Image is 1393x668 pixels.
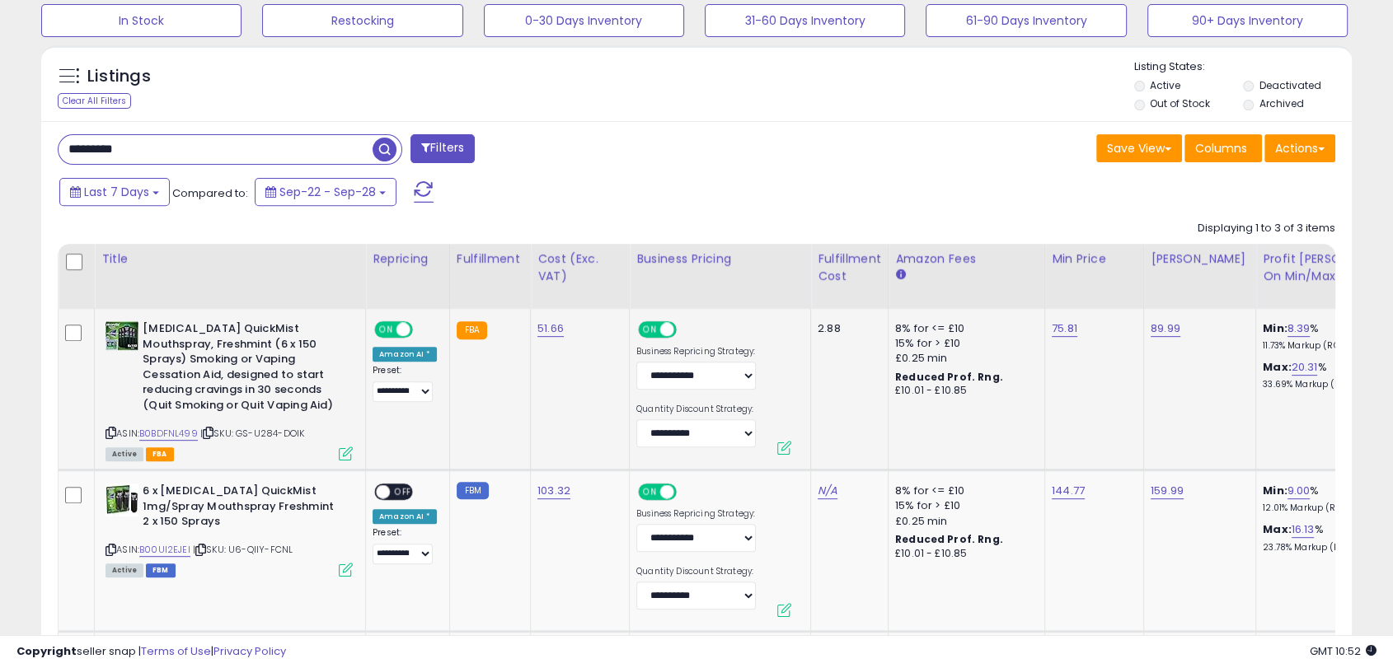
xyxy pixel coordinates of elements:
[172,185,248,201] span: Compared to:
[193,543,293,556] span: | SKU: U6-QIIY-FCNL
[143,483,343,534] b: 6 x [MEDICAL_DATA] QuickMist 1mg/Spray Mouthspray Freshmint 2 x 150 Sprays
[895,321,1032,336] div: 8% for <= £10
[636,508,756,520] label: Business Repricing Strategy:
[926,4,1126,37] button: 61-90 Days Inventory
[636,404,756,415] label: Quantity Discount Strategy:
[1292,359,1318,376] a: 20.31
[106,483,138,516] img: 51N3Spf4DsL._SL40_.jpg
[41,4,242,37] button: In Stock
[1052,320,1077,337] a: 75.81
[16,644,286,660] div: seller snap | |
[818,250,881,285] div: Fulfillment Cost
[373,347,437,362] div: Amazon AI *
[537,320,564,337] a: 51.66
[1052,483,1085,499] a: 144.77
[1195,140,1247,156] span: Columns
[141,643,211,659] a: Terms of Use
[390,485,416,499] span: OFF
[255,178,396,206] button: Sep-22 - Sep-28
[818,483,837,499] a: N/A
[457,321,487,339] small: FBA
[537,250,622,285] div: Cost (Exc. VAT)
[895,384,1032,398] div: £10.01 - £10.85
[87,65,151,88] h5: Listings
[895,336,1032,351] div: 15% for > £10
[818,321,875,336] div: 2.88
[213,643,286,659] a: Privacy Policy
[146,563,176,577] span: FBM
[143,321,343,417] b: [MEDICAL_DATA] QuickMist Mouthspray, Freshmint (6 x 150 Sprays) Smoking or Vaping Cessation Aid, ...
[139,427,198,441] a: B0BDFNL499
[1052,250,1137,268] div: Min Price
[58,93,131,109] div: Clear All Filters
[146,447,174,461] span: FBA
[410,323,437,337] span: OFF
[1310,643,1377,659] span: 2025-10-6 10:52 GMT
[262,4,462,37] button: Restocking
[895,351,1032,366] div: £0.25 min
[457,482,489,499] small: FBM
[373,250,443,268] div: Repricing
[1151,483,1184,499] a: 159.99
[674,323,701,337] span: OFF
[200,427,304,440] span: | SKU: GS-U284-DOIK
[410,134,475,163] button: Filters
[1264,134,1335,162] button: Actions
[279,184,376,200] span: Sep-22 - Sep-28
[484,4,684,37] button: 0-30 Days Inventory
[59,178,170,206] button: Last 7 Days
[139,543,190,557] a: B00UI2EJEI
[457,250,523,268] div: Fulfillment
[895,370,1003,384] b: Reduced Prof. Rng.
[84,184,149,200] span: Last 7 Days
[1263,521,1292,537] b: Max:
[705,4,905,37] button: 31-60 Days Inventory
[895,483,1032,498] div: 8% for <= £10
[1292,521,1315,538] a: 16.13
[1147,4,1348,37] button: 90+ Days Inventory
[373,509,437,524] div: Amazon AI *
[895,498,1032,513] div: 15% for > £10
[895,268,905,283] small: Amazon Fees.
[1259,78,1321,92] label: Deactivated
[636,250,804,268] div: Business Pricing
[373,365,437,402] div: Preset:
[1134,59,1352,75] p: Listing States:
[636,346,756,357] label: Business Repricing Strategy:
[1287,483,1311,499] a: 9.00
[895,250,1038,268] div: Amazon Fees
[376,323,396,337] span: ON
[373,527,437,564] div: Preset:
[1198,221,1335,236] div: Displaying 1 to 3 of 3 items
[101,250,359,268] div: Title
[640,323,660,337] span: ON
[106,321,138,350] img: 517ZQihZ+gL._SL40_.jpg
[16,643,77,659] strong: Copyright
[106,447,143,461] span: All listings currently available for purchase on Amazon
[1263,483,1287,498] b: Min:
[1263,359,1292,375] b: Max:
[674,485,701,499] span: OFF
[537,483,570,499] a: 103.32
[106,483,353,575] div: ASIN:
[1151,250,1249,268] div: [PERSON_NAME]
[1263,320,1287,336] b: Min:
[895,547,1032,561] div: £10.01 - £10.85
[636,566,756,577] label: Quantity Discount Strategy:
[1150,78,1180,92] label: Active
[640,485,660,499] span: ON
[895,514,1032,529] div: £0.25 min
[895,532,1003,546] b: Reduced Prof. Rng.
[1287,320,1311,337] a: 8.39
[1151,320,1180,337] a: 89.99
[106,563,143,577] span: All listings currently available for purchase on Amazon
[1150,96,1210,110] label: Out of Stock
[1096,134,1182,162] button: Save View
[1184,134,1262,162] button: Columns
[1259,96,1304,110] label: Archived
[106,321,353,459] div: ASIN:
